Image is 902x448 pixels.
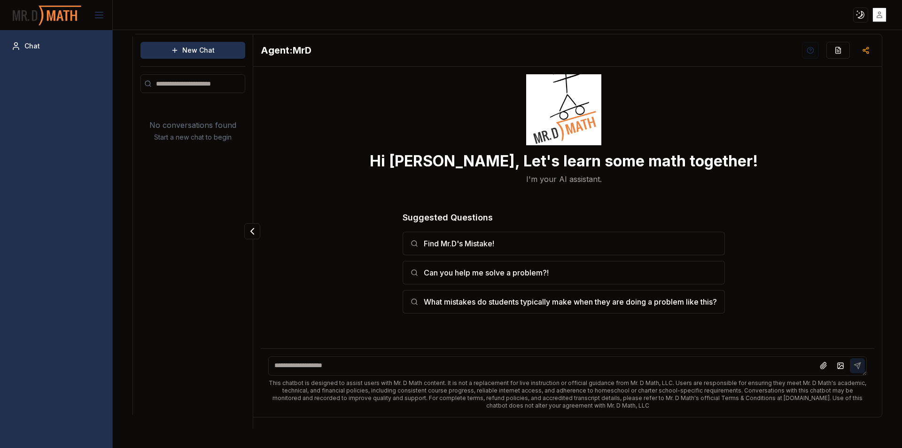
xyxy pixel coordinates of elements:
[802,42,819,59] button: Help Videos
[24,41,40,51] span: Chat
[244,223,260,239] button: Collapse panel
[826,42,850,59] button: Fill Questions
[268,379,867,409] div: This chatbot is designed to assist users with Mr. D Math content. It is not a replacement for liv...
[403,290,725,314] button: What mistakes do students typically make when they are doing a problem like this?
[12,3,82,28] img: PromptOwl
[403,232,725,255] button: Find Mr.D's Mistake!
[370,153,758,170] h3: Hi [PERSON_NAME], Let's learn some math together!
[149,119,236,131] p: No conversations found
[526,53,601,145] img: Welcome Owl
[8,38,105,55] a: Chat
[154,133,232,142] p: Start a new chat to begin
[403,211,725,224] h3: Suggested Questions
[526,173,602,185] p: I'm your AI assistant.
[403,261,725,284] button: Can you help me solve a problem?!
[261,44,311,57] h2: MrD
[140,42,245,59] button: New Chat
[873,8,886,22] img: placeholder-user.jpg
